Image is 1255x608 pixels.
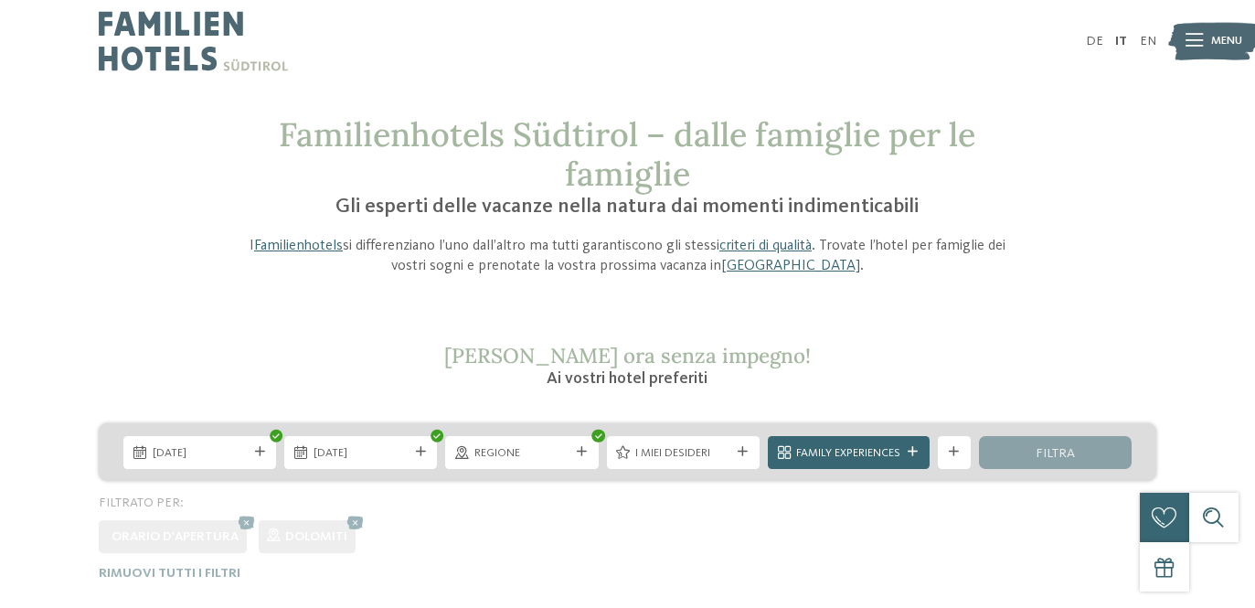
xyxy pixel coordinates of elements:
span: [PERSON_NAME] ora senza impegno! [444,342,811,368]
a: DE [1086,35,1103,48]
span: Gli esperti delle vacanze nella natura dai momenti indimenticabili [335,197,919,217]
p: I si differenziano l’uno dall’altro ma tutti garantiscono gli stessi . Trovate l’hotel per famigl... [237,236,1019,277]
span: [DATE] [314,445,409,462]
a: EN [1140,35,1156,48]
a: criteri di qualità [719,239,812,253]
span: Family Experiences [796,445,900,462]
a: Familienhotels [254,239,343,253]
span: [DATE] [153,445,248,462]
span: Regione [474,445,569,462]
span: Ai vostri hotel preferiti [547,370,707,387]
span: Menu [1211,33,1242,49]
a: IT [1115,35,1127,48]
span: Familienhotels Südtirol – dalle famiglie per le famiglie [279,113,975,195]
a: [GEOGRAPHIC_DATA] [721,259,860,273]
span: I miei desideri [635,445,730,462]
